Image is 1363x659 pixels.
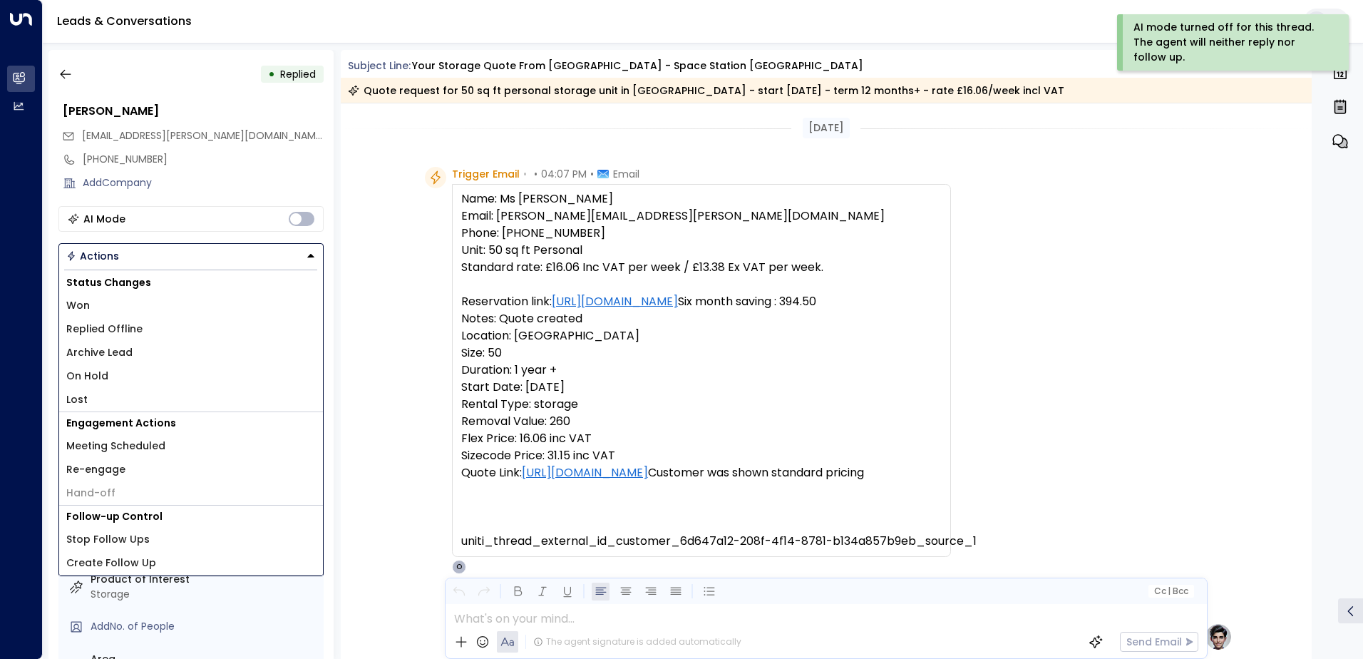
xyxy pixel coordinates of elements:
[590,167,594,181] span: •
[83,212,125,226] div: AI Mode
[66,486,115,501] span: Hand-off
[268,61,275,87] div: •
[63,103,324,120] div: [PERSON_NAME]
[82,128,324,143] span: emma.j.johnson@live.co.uk
[412,58,863,73] div: Your storage quote from [GEOGRAPHIC_DATA] - Space Station [GEOGRAPHIC_DATA]
[452,560,466,574] div: O
[66,556,156,571] span: Create Follow Up
[58,243,324,269] div: Button group with a nested menu
[91,572,318,587] label: Product of Interest
[803,118,850,138] div: [DATE]
[1204,623,1233,651] img: profile-logo.png
[66,462,125,477] span: Re-engage
[1168,586,1171,596] span: |
[534,167,538,181] span: •
[59,506,323,528] h1: Follow-up Control
[66,345,133,360] span: Archive Lead
[59,412,323,434] h1: Engagement Actions
[91,619,318,634] div: AddNo. of People
[533,635,741,648] div: The agent signature is added automatically
[452,167,520,181] span: Trigger Email
[613,167,639,181] span: Email
[66,392,88,407] span: Lost
[475,583,493,601] button: Redo
[66,322,143,337] span: Replied Offline
[1148,585,1193,598] button: Cc|Bcc
[91,587,318,602] div: Storage
[461,190,942,550] pre: Name: Ms [PERSON_NAME] Email: [PERSON_NAME][EMAIL_ADDRESS][PERSON_NAME][DOMAIN_NAME] Phone: [PHON...
[83,152,324,167] div: [PHONE_NUMBER]
[83,175,324,190] div: AddCompany
[66,532,150,547] span: Stop Follow Ups
[66,250,119,262] div: Actions
[450,583,468,601] button: Undo
[66,298,90,313] span: Won
[522,464,648,481] a: [URL][DOMAIN_NAME]
[348,83,1064,98] div: Quote request for 50 sq ft personal storage unit in [GEOGRAPHIC_DATA] - start [DATE] - term 12 mo...
[552,293,678,310] a: [URL][DOMAIN_NAME]
[66,439,165,454] span: Meeting Scheduled
[66,369,108,384] span: On Hold
[82,128,325,143] span: [EMAIL_ADDRESS][PERSON_NAME][DOMAIN_NAME]
[1153,586,1188,596] span: Cc Bcc
[1133,20,1329,65] div: AI mode turned off for this thread. The agent will neither reply nor follow up.
[58,243,324,269] button: Actions
[523,167,527,181] span: •
[280,67,316,81] span: Replied
[541,167,587,181] span: 04:07 PM
[348,58,411,73] span: Subject Line:
[59,272,323,294] h1: Status Changes
[57,13,192,29] a: Leads & Conversations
